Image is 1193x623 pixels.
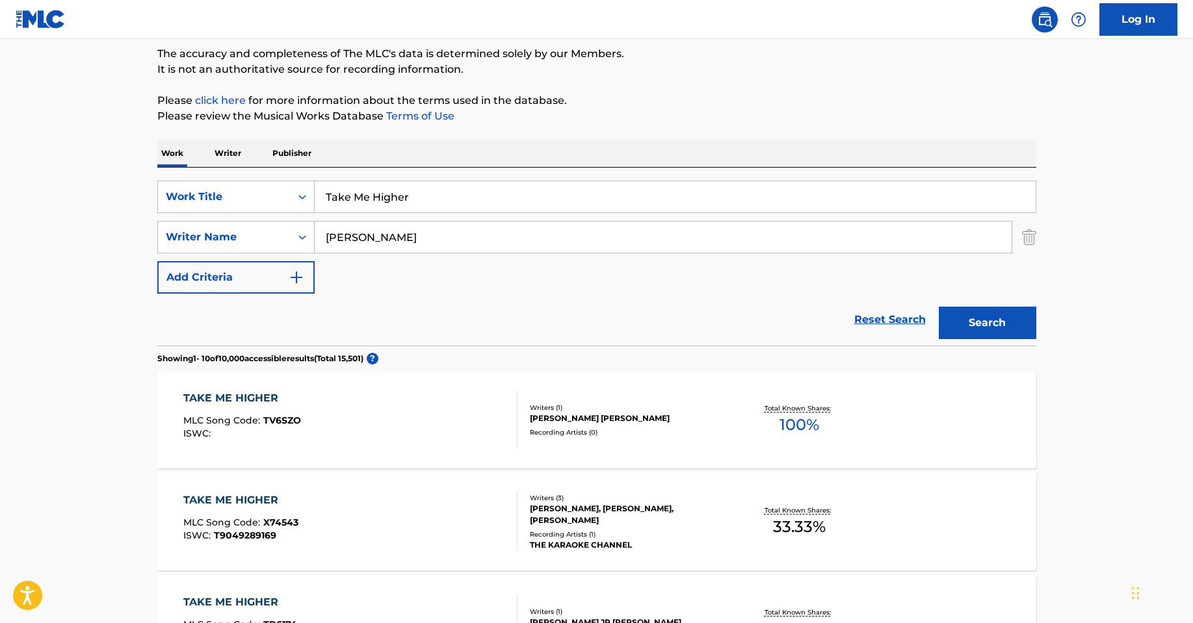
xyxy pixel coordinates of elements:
[157,181,1036,346] form: Search Form
[384,110,454,122] a: Terms of Use
[939,307,1036,339] button: Search
[1066,6,1092,32] div: Help
[166,229,283,245] div: Writer Name
[157,62,1036,77] p: It is not an authoritative source for recording information.
[195,94,246,107] a: click here
[269,140,315,167] p: Publisher
[1071,12,1086,27] img: help
[183,594,297,610] div: TAKE ME HIGHER
[530,427,726,437] div: Recording Artists ( 0 )
[780,413,819,437] span: 100 %
[157,473,1036,570] a: TAKE ME HIGHERMLC Song Code:X74543ISWC:T9049289169Writers (3)[PERSON_NAME], [PERSON_NAME], [PERSO...
[1037,12,1053,27] img: search
[157,93,1036,108] p: Please for more information about the terms used in the database.
[1128,561,1193,623] iframe: Chat Widget
[183,516,263,528] span: MLC Song Code :
[530,413,726,424] div: [PERSON_NAME] [PERSON_NAME]
[157,353,363,364] p: Showing 1 - 10 of 10,000 accessible results (Total 15,501 )
[183,492,298,508] div: TAKE ME HIGHER
[157,140,187,167] p: Work
[183,390,301,406] div: TAKE ME HIGHER
[1032,6,1058,32] a: Public Search
[16,10,66,29] img: MLC Logo
[530,539,726,551] div: THE KARAOKE CHANNEL
[183,529,214,541] span: ISWC :
[1022,221,1036,253] img: Delete Criterion
[765,403,834,413] p: Total Known Shares:
[773,515,826,539] span: 33.33 %
[367,353,378,364] span: ?
[848,305,932,334] a: Reset Search
[157,46,1036,62] p: The accuracy and completeness of The MLC's data is determined solely by our Members.
[157,261,315,294] button: Add Criteria
[765,505,834,515] p: Total Known Shares:
[530,493,726,503] div: Writers ( 3 )
[530,607,726,617] div: Writers ( 1 )
[1099,3,1177,36] a: Log In
[183,414,263,426] span: MLC Song Code :
[157,371,1036,468] a: TAKE ME HIGHERMLC Song Code:TV6SZOISWC:Writers (1)[PERSON_NAME] [PERSON_NAME]Recording Artists (0...
[263,414,301,426] span: TV6SZO
[183,427,214,439] span: ISWC :
[530,503,726,526] div: [PERSON_NAME], [PERSON_NAME], [PERSON_NAME]
[530,529,726,539] div: Recording Artists ( 1 )
[211,140,245,167] p: Writer
[765,607,834,617] p: Total Known Shares:
[157,108,1036,124] p: Please review the Musical Works Database
[166,189,283,205] div: Work Title
[289,270,304,285] img: 9d2ae6d4665cec9f34b9.svg
[263,516,298,528] span: X74543
[214,529,276,541] span: T9049289169
[530,403,726,413] div: Writers ( 1 )
[1132,574,1140,613] div: Drag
